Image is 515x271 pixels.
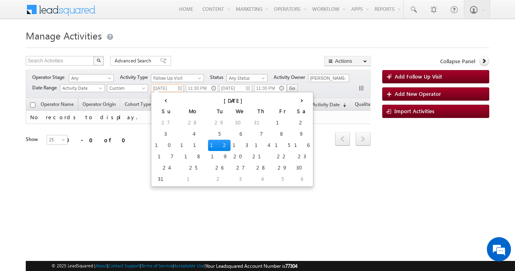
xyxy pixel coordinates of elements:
[32,74,68,81] span: Operator Stage
[273,106,292,117] th: Fr
[141,263,173,268] a: Terms of Service
[210,74,227,81] span: Status
[292,106,311,117] th: Sa
[308,74,349,82] input: Type to Search
[178,106,208,117] th: Mo
[107,85,146,92] span: Custom
[231,106,250,117] th: We
[355,101,402,107] span: Qualitative Comments
[356,133,371,146] a: next
[250,174,273,185] td: 4
[356,132,371,146] span: next
[208,140,231,151] td: 12
[227,74,265,82] span: Any Status
[47,135,68,145] a: 25
[69,74,111,82] span: Any
[30,102,35,108] input: Check all records
[107,84,148,92] a: Custom
[42,42,135,53] div: Leave a message
[394,108,435,114] span: Import Activities
[231,151,250,162] td: 20
[118,211,146,222] em: Submit
[292,174,311,185] td: 6
[206,263,297,269] span: Your Leadsquared Account Number is
[250,140,273,151] td: 14
[273,128,292,140] td: 8
[178,151,208,162] td: 18
[132,4,151,23] div: Minimize live chat window
[395,90,441,97] span: Add New Operator
[250,128,273,140] td: 7
[26,29,102,42] span: Manage Activities
[273,174,292,185] td: 5
[153,94,178,106] th: ‹
[60,85,102,92] span: Activity Date
[153,106,178,117] th: Su
[208,128,231,140] td: 5
[395,73,442,80] span: Add Follow Up Visit
[208,117,231,128] td: 29
[153,140,178,151] td: 10
[151,74,200,82] span: Follow Up Visit
[250,162,273,174] td: 28
[292,151,311,162] td: 23
[66,135,130,145] div: 0 - 0 of 0
[273,117,292,128] td: 1
[120,74,151,81] span: Activity Type
[338,74,348,83] a: Show All Items
[26,111,477,124] td: No records to display.
[10,74,147,205] textarea: Type your message and click 'Submit'
[51,262,297,270] span: © 2025 LeadSquared | | | | |
[231,162,250,174] td: 27
[60,84,105,92] a: Activity Date
[274,74,308,81] span: Activity Owner
[178,174,208,185] td: 1
[273,140,292,151] td: 15
[227,74,268,82] a: Any Status
[208,106,231,117] th: Tu
[292,94,311,106] th: ›
[308,100,350,110] a: Activity Date(sorted descending)
[153,174,178,185] td: 31
[47,136,68,143] span: 25
[250,106,273,117] th: Th
[231,140,250,151] td: 13
[174,263,204,268] a: Acceptable Use
[37,100,78,110] span: Operator Name
[14,42,34,53] img: d_60004797649_company_0_60004797649
[292,117,311,128] td: 2
[208,151,231,162] td: 19
[208,174,231,185] td: 2
[82,101,116,107] span: Operator Origin
[153,117,178,128] td: 27
[287,84,298,92] input: Go
[231,128,250,140] td: 6
[292,162,311,174] td: 30
[115,57,154,64] span: Advanced Search
[26,136,40,143] div: Show
[125,101,151,107] span: Cohort Type
[250,151,273,162] td: 21
[178,162,208,174] td: 25
[340,102,346,108] span: (sorted descending)
[178,128,208,140] td: 4
[292,140,311,151] td: 16
[250,117,273,128] td: 31
[32,84,60,91] span: Date Range
[178,140,208,151] td: 11
[178,94,292,106] th: [DATE]
[335,132,350,146] span: prev
[95,263,107,268] a: About
[273,162,292,174] td: 29
[153,162,178,174] td: 24
[273,151,292,162] td: 22
[97,58,101,62] img: Search
[178,117,208,128] td: 28
[208,162,231,174] td: 26
[292,128,311,140] td: 9
[335,133,350,146] a: prev
[324,56,371,66] button: Actions
[231,174,250,185] td: 3
[231,117,250,128] td: 30
[153,128,178,140] td: 3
